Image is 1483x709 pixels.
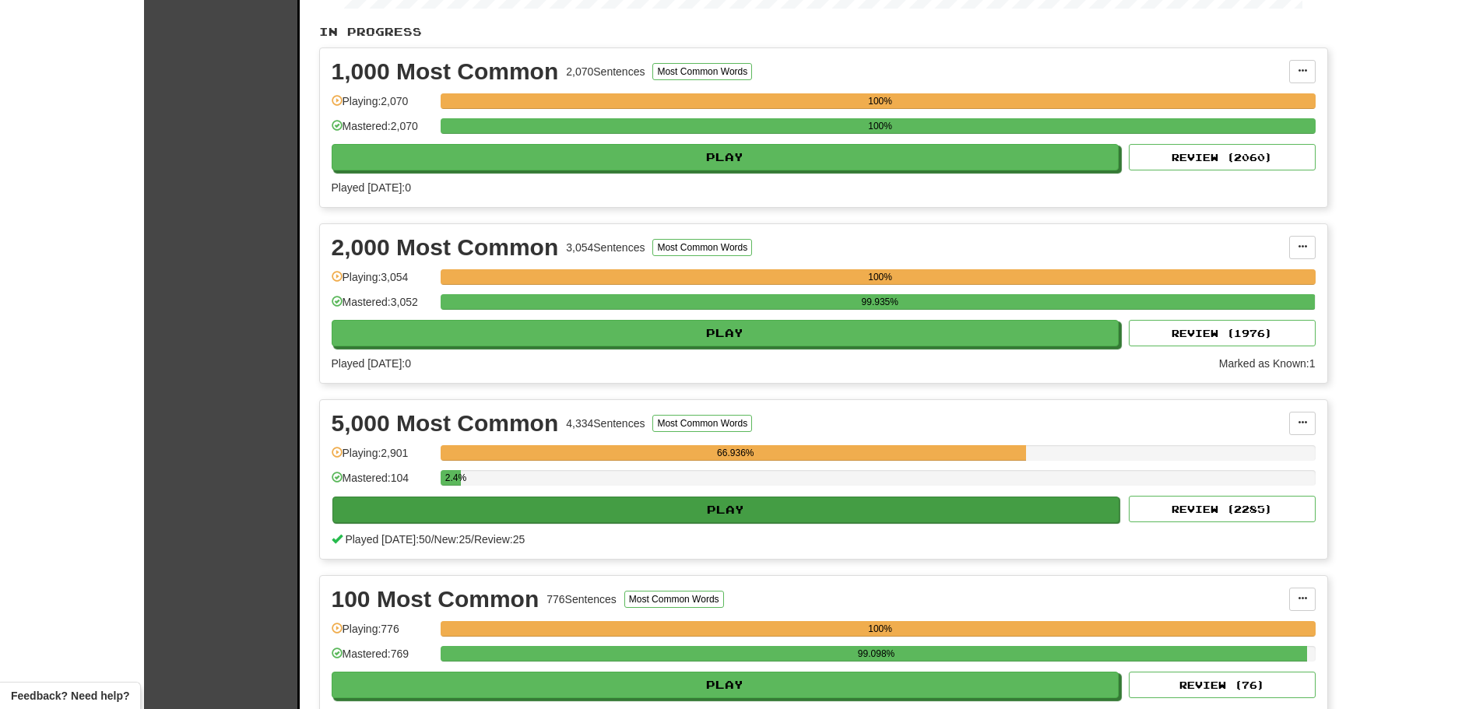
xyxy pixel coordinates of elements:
div: Playing: 2,070 [332,93,433,119]
div: 99.935% [445,294,1315,310]
span: New: 25 [434,533,471,546]
button: Most Common Words [652,63,752,80]
span: Played [DATE]: 50 [345,533,430,546]
div: 100% [445,621,1316,637]
button: Review (2285) [1129,496,1316,522]
div: 3,054 Sentences [566,240,645,255]
div: Mastered: 104 [332,470,433,496]
span: / [471,533,474,546]
button: Review (1976) [1129,320,1316,346]
span: Played [DATE]: 0 [332,357,411,370]
div: 4,334 Sentences [566,416,645,431]
div: Mastered: 2,070 [332,118,433,144]
div: 5,000 Most Common [332,412,559,435]
button: Play [332,672,1119,698]
div: 100% [445,93,1316,109]
p: In Progress [319,24,1328,40]
span: Open feedback widget [11,688,129,704]
div: Marked as Known: 1 [1219,356,1316,371]
div: Mastered: 769 [332,646,433,672]
span: Played [DATE]: 0 [332,181,411,194]
div: 100% [445,269,1316,285]
div: Playing: 2,901 [332,445,433,471]
button: Review (2060) [1129,144,1316,170]
span: / [431,533,434,546]
div: Mastered: 3,052 [332,294,433,320]
button: Most Common Words [652,239,752,256]
div: 1,000 Most Common [332,60,559,83]
div: 2.4% [445,470,462,486]
div: 2,070 Sentences [566,64,645,79]
span: Review: 25 [474,533,525,546]
div: 99.098% [445,646,1308,662]
div: 100% [445,118,1316,134]
div: 100 Most Common [332,588,539,611]
button: Most Common Words [624,591,724,608]
div: 2,000 Most Common [332,236,559,259]
button: Most Common Words [652,415,752,432]
div: Playing: 776 [332,621,433,647]
button: Play [332,320,1119,346]
button: Play [332,144,1119,170]
div: 776 Sentences [546,591,617,607]
div: 66.936% [445,445,1026,461]
button: Play [332,497,1120,523]
div: Playing: 3,054 [332,269,433,295]
button: Review (76) [1129,672,1316,698]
